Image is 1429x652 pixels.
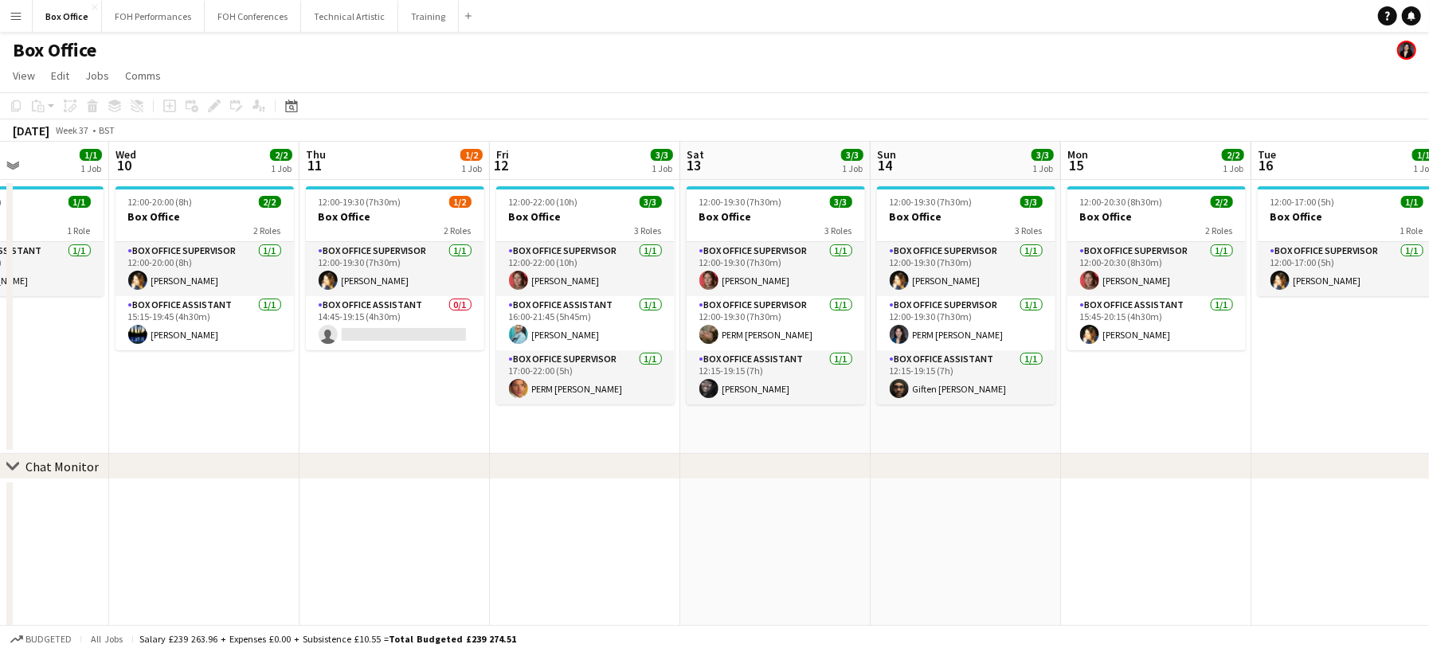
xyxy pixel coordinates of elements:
[1397,41,1416,60] app-user-avatar: Lexi Clare
[119,65,167,86] a: Comms
[79,65,115,86] a: Jobs
[88,633,126,645] span: All jobs
[13,68,35,83] span: View
[389,633,516,645] span: Total Budgeted £239 274.51
[13,123,49,139] div: [DATE]
[6,65,41,86] a: View
[33,1,102,32] button: Box Office
[13,38,96,62] h1: Box Office
[53,124,92,136] span: Week 37
[125,68,161,83] span: Comms
[25,459,99,474] div: Chat Monitor
[205,1,301,32] button: FOH Conferences
[99,124,115,136] div: BST
[25,634,72,645] span: Budgeted
[102,1,205,32] button: FOH Performances
[139,633,516,645] div: Salary £239 263.96 + Expenses £0.00 + Subsistence £10.55 =
[51,68,69,83] span: Edit
[301,1,398,32] button: Technical Artistic
[45,65,76,86] a: Edit
[398,1,459,32] button: Training
[85,68,109,83] span: Jobs
[8,631,74,648] button: Budgeted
